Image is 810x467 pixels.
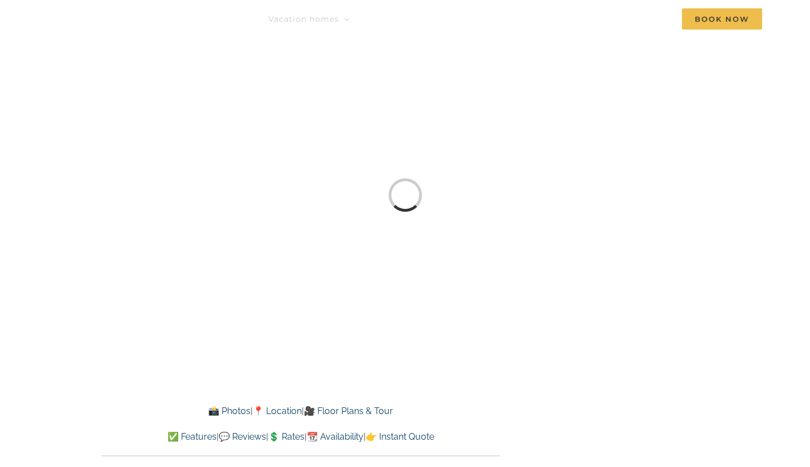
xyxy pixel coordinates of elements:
[622,8,657,30] a: Contact
[307,431,364,442] a: 📆 Availability
[559,8,597,30] a: About
[253,406,302,416] a: 📍 Location
[268,431,305,442] a: 💲 Rates
[466,15,524,23] span: Deals & More
[168,431,217,442] a: ✅ Features
[559,15,586,23] span: About
[219,431,266,442] a: 💬 Reviews
[385,174,425,215] div: Loading...
[366,431,434,442] a: 👉 Instant Quote
[208,406,251,416] a: 📸 Photos
[268,8,350,30] a: Vacation homes
[682,8,762,30] span: Book Now
[101,404,500,419] p: | |
[375,8,441,30] a: Things to do
[622,15,657,23] span: Contact
[101,430,500,444] p: | | | |
[375,15,430,23] span: Things to do
[268,15,339,23] span: Vacation homes
[268,8,762,30] nav: Main Menu
[48,11,237,36] img: Branson Family Retreats Logo
[466,8,534,30] a: Deals & More
[304,406,393,416] a: 🎥 Floor Plans & Tour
